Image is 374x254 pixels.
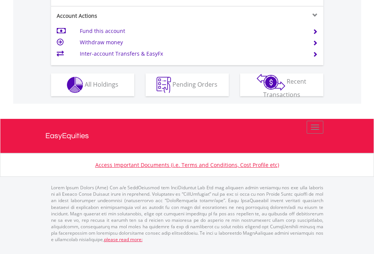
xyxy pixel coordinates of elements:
[51,12,187,20] div: Account Actions
[85,80,118,88] span: All Holdings
[45,119,329,153] a: EasyEquities
[67,77,83,93] img: holdings-wht.png
[80,48,303,59] td: Inter-account Transfers & EasyFx
[104,236,143,243] a: please read more:
[51,184,323,243] p: Lorem Ipsum Dolors (Ame) Con a/e SeddOeiusmod tem InciDiduntut Lab Etd mag aliquaen admin veniamq...
[257,74,285,90] img: transactions-zar-wht.png
[157,77,171,93] img: pending_instructions-wht.png
[240,73,323,96] button: Recent Transactions
[146,73,229,96] button: Pending Orders
[80,25,303,37] td: Fund this account
[172,80,217,88] span: Pending Orders
[51,73,134,96] button: All Holdings
[95,161,279,168] a: Access Important Documents (i.e. Terms and Conditions, Cost Profile etc)
[80,37,303,48] td: Withdraw money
